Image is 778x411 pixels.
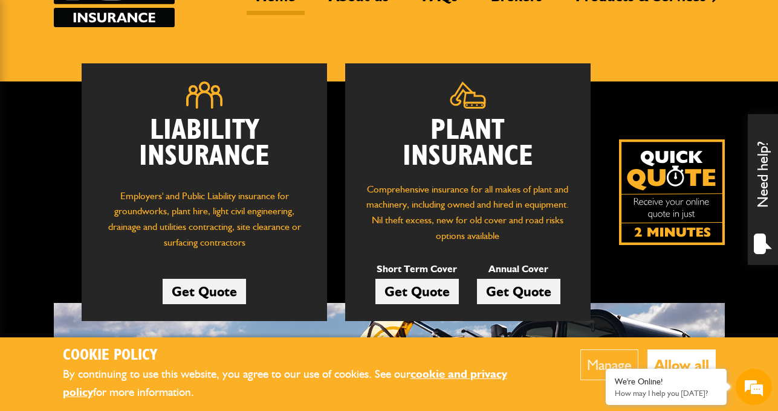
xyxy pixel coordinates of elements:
[164,321,219,337] em: Start Chat
[477,279,560,304] a: Get Quote
[63,68,203,83] div: Chat with us now
[21,67,51,84] img: d_20077148190_company_1631870298795_20077148190
[615,377,718,387] div: We're Online!
[363,118,572,170] h2: Plant Insurance
[16,183,221,209] input: Enter your phone number
[647,349,716,380] button: Allow all
[619,139,725,245] a: Get your insurance quote isn just 2-minutes
[363,182,572,243] p: Comprehensive insurance for all makes of plant and machinery, including owned and hired in equipm...
[580,349,638,380] button: Manage
[63,365,543,402] p: By continuing to use this website, you agree to our use of cookies. See our for more information.
[16,218,221,311] textarea: Type your message and hit 'Enter'
[63,367,507,400] a: cookie and privacy policy
[615,389,718,398] p: How may I help you today?
[63,346,543,365] h2: Cookie Policy
[375,279,459,304] a: Get Quote
[16,147,221,174] input: Enter your email address
[375,261,459,277] p: Short Term Cover
[619,139,725,245] img: Quick Quote
[100,118,309,176] h2: Liability Insurance
[16,112,221,138] input: Enter your last name
[100,188,309,256] p: Employers' and Public Liability insurance for groundworks, plant hire, light civil engineering, d...
[477,261,560,277] p: Annual Cover
[198,6,227,35] div: Minimize live chat window
[163,279,246,304] a: Get Quote
[748,114,778,265] div: Need help?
